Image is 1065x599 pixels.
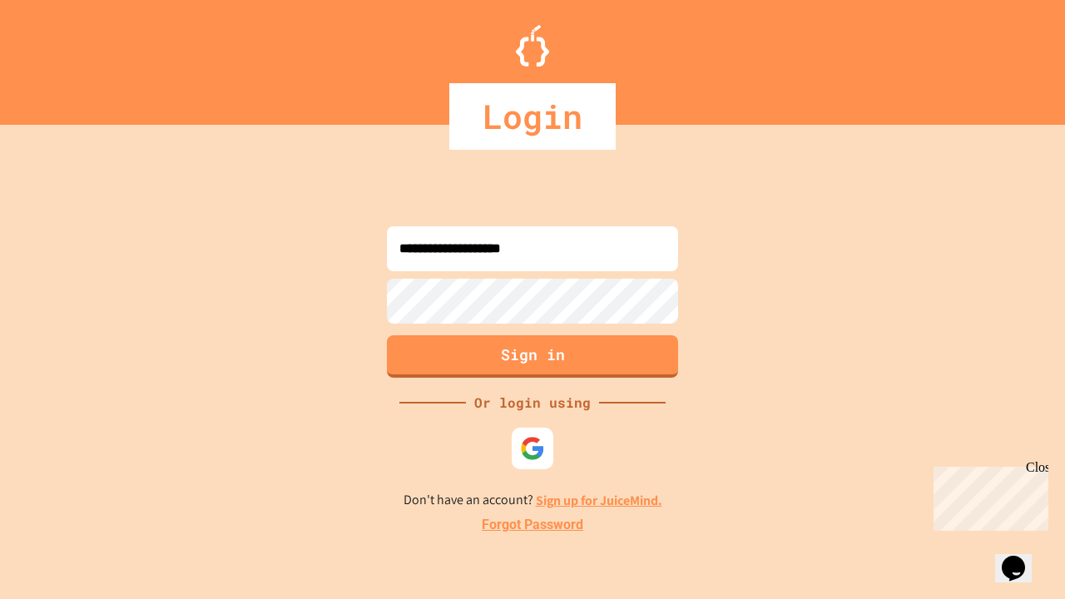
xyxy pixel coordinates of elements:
img: Logo.svg [516,25,549,67]
button: Sign in [387,335,678,378]
p: Don't have an account? [404,490,662,511]
div: Login [449,83,616,150]
img: google-icon.svg [520,436,545,461]
div: Or login using [466,393,599,413]
iframe: chat widget [995,532,1048,582]
a: Forgot Password [482,515,583,535]
iframe: chat widget [927,460,1048,531]
a: Sign up for JuiceMind. [536,492,662,509]
div: Chat with us now!Close [7,7,115,106]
